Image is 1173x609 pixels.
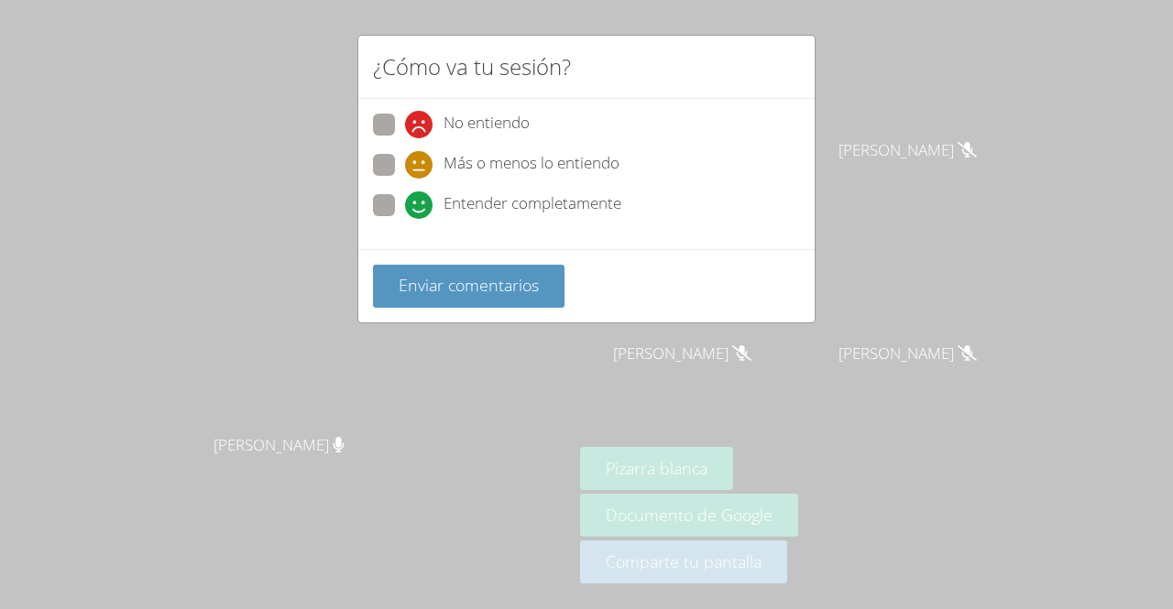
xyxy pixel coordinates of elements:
[373,265,565,308] button: Enviar comentarios
[399,274,539,296] font: Enviar comentarios
[444,112,530,133] font: No entiendo
[373,51,571,82] font: ¿Cómo va tu sesión?
[444,152,619,173] font: Más o menos lo entiendo
[444,192,621,213] font: Entender completamente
